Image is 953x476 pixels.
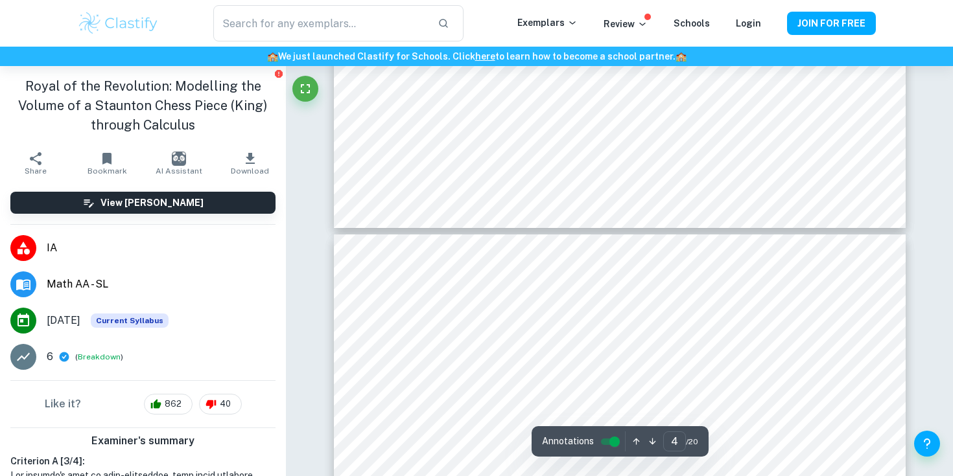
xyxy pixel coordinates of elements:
[604,17,648,31] p: Review
[267,51,278,62] span: 🏫
[199,394,242,414] div: 40
[686,436,698,448] span: / 20
[674,18,710,28] a: Schools
[213,398,238,411] span: 40
[736,18,761,28] a: Login
[517,16,578,30] p: Exemplars
[213,5,427,41] input: Search for any exemplars...
[143,145,215,181] button: AI Assistant
[292,76,318,102] button: Fullscreen
[676,51,687,62] span: 🏫
[144,394,193,414] div: 862
[88,166,127,176] span: Bookmark
[231,166,269,176] span: Download
[91,313,169,328] span: Current Syllabus
[274,69,283,78] button: Report issue
[215,145,286,181] button: Download
[47,349,53,365] p: 6
[47,240,276,256] span: IA
[47,313,80,328] span: [DATE]
[10,454,276,468] h6: Criterion A [ 3 / 4 ]:
[78,351,121,363] button: Breakdown
[25,166,47,176] span: Share
[91,313,169,328] div: This exemplar is based on the current syllabus. Feel free to refer to it for inspiration/ideas wh...
[75,351,123,363] span: ( )
[172,152,186,166] img: AI Assistant
[787,12,876,35] button: JOIN FOR FREE
[475,51,495,62] a: here
[542,435,594,448] span: Annotations
[3,49,950,63] h6: We just launched Clastify for Schools. Click to learn how to become a school partner.
[156,166,202,176] span: AI Assistant
[77,10,159,36] img: Clastify logo
[914,431,940,457] button: Help and Feedback
[45,396,81,412] h6: Like it?
[47,277,276,292] span: Math AA - SL
[100,196,204,210] h6: View [PERSON_NAME]
[10,192,276,214] button: View [PERSON_NAME]
[158,398,189,411] span: 862
[5,433,281,449] h6: Examiner's summary
[71,145,143,181] button: Bookmark
[10,76,276,135] h1: Royal of the Revolution: Modelling the Volume of a Staunton Chess Piece (King) through Calculus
